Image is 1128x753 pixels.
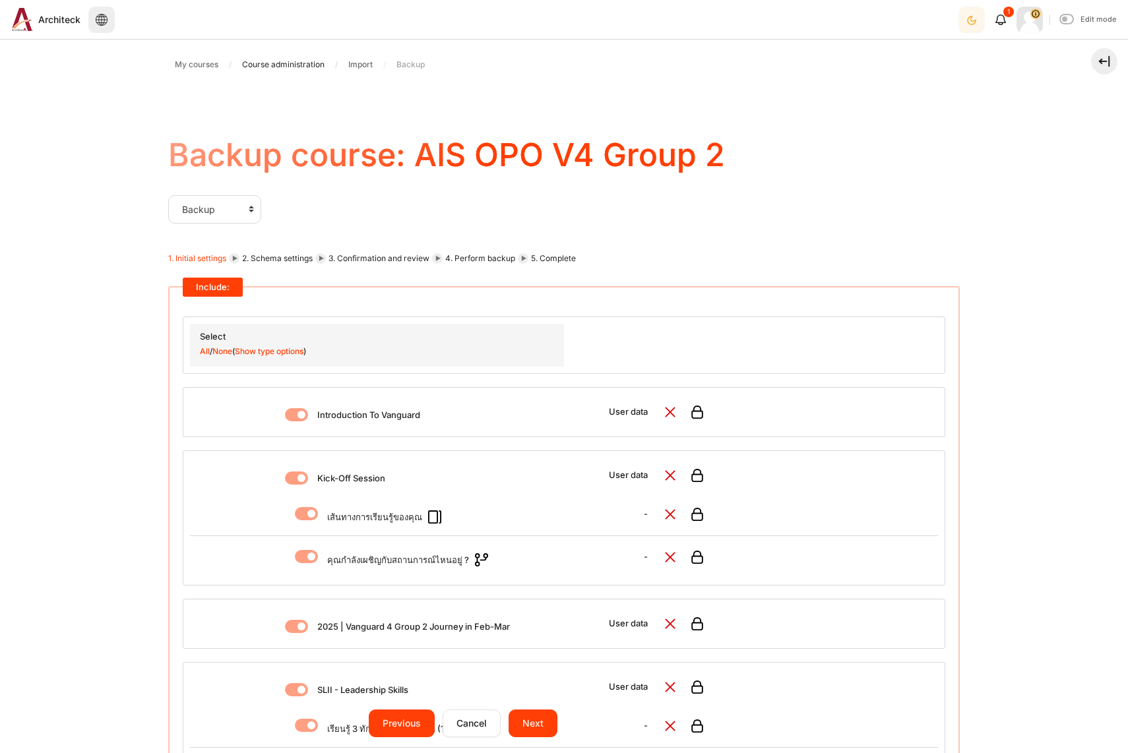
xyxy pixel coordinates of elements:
span: 2. Schema settings [242,253,313,264]
button: Light Mode Dark Mode [958,7,985,33]
img: Locked by dependencies [687,504,707,524]
img: Architeck [12,8,33,31]
a: None [212,346,232,356]
span: Import [348,59,373,71]
a: 1. Initial settings [168,253,226,264]
span: 5. Complete [531,253,576,264]
img: Locked by dependencies [687,466,707,485]
img: No [660,677,680,697]
img: Locked by dependencies [687,547,707,567]
img: No [660,402,680,422]
label: 2025 | Vanguard 4 Group 2 Journey in Feb-Mar [317,620,513,634]
label: Introduction To Vanguard [317,408,423,422]
a: All [200,346,210,356]
span: Architeck [38,13,80,26]
legend: Include: [183,278,243,297]
span: ► [518,253,528,264]
label: คุณกำลังเผชิญกับสถานการณ์ไหนอยู่ ? [327,550,497,570]
span: ► [315,253,326,264]
button: Languages [88,7,115,33]
img: Locked by dependencies [687,677,707,697]
div: 1 [1003,7,1014,17]
a: Show type options [235,346,303,356]
div: / ( ) [200,343,554,360]
img: Locked by dependencies [687,614,707,634]
img: No [660,504,680,524]
a: User menu [1017,7,1043,33]
label: SLII - Leadership Skills [317,683,411,697]
label: User data [609,680,648,694]
img: No [660,466,680,485]
input: Previous [369,709,435,737]
label: User data [609,617,648,630]
span: Course administration [242,59,325,71]
label: - [644,508,648,521]
img: No [660,547,680,567]
a: Architeck Architeck [7,8,80,31]
label: User data [609,406,648,419]
label: User data [609,469,648,482]
a: My courses [170,57,224,73]
input: Cancel [443,709,501,737]
img: No [660,614,680,634]
div: Dark Mode [960,6,984,33]
label: - [644,551,648,564]
input: Next [509,709,557,737]
img: Choice [472,550,491,570]
label: Kick-Off Session [317,471,388,485]
div: Show notification window with 1 new notifications [987,7,1014,33]
label: เส้นทางการเรียนรู้ของคุณ [327,507,450,527]
div: Select [200,330,554,344]
nav: Navigation bar [168,54,960,75]
img: Locked by dependencies [687,402,707,422]
h1: Backup course: AIS OPO V4 Group 2 [168,135,725,175]
span: 3. Confirmation and review [329,253,429,264]
img: Page [425,507,445,527]
span: ► [229,253,239,264]
span: Backup [396,59,425,71]
a: Import [343,57,378,73]
span: ► [432,253,443,264]
a: Backup [391,57,430,73]
span: 4. Perform backup [445,253,515,264]
span: My courses [175,59,218,71]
